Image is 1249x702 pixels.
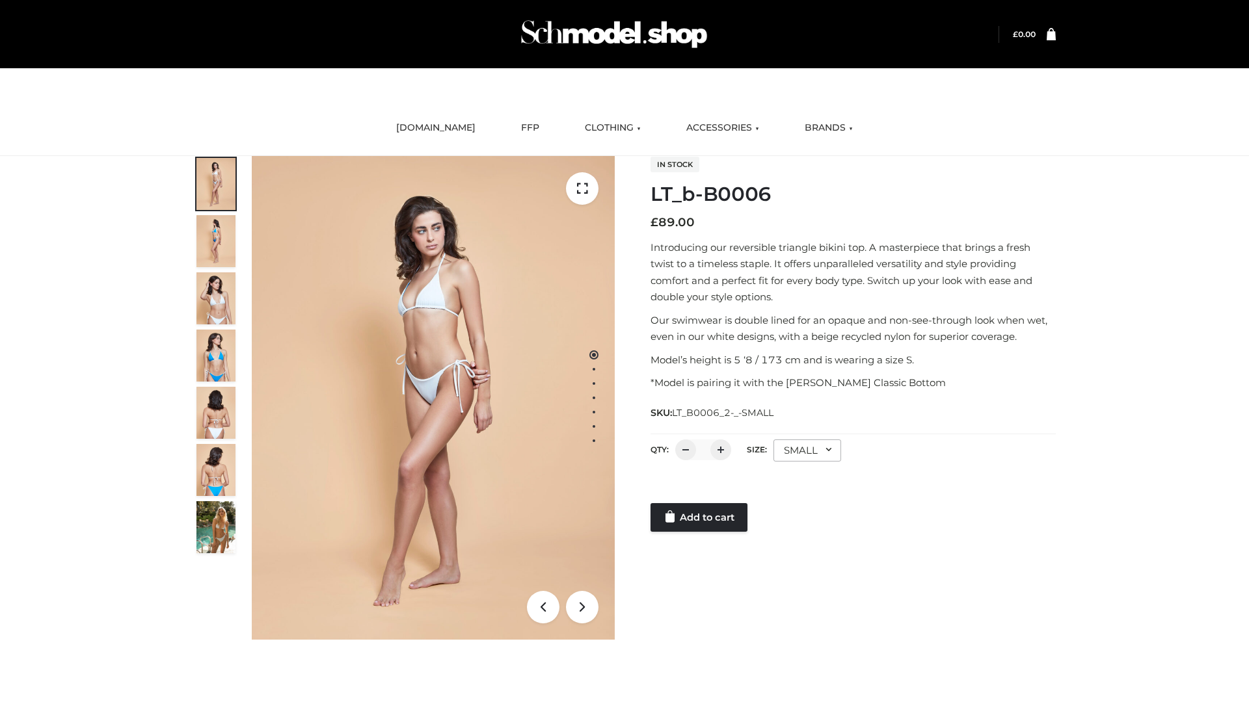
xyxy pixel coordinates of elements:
[1013,29,1036,39] a: £0.00
[196,501,235,553] img: Arieltop_CloudNine_AzureSky2.jpg
[386,114,485,142] a: [DOMAIN_NAME]
[196,158,235,210] img: ArielClassicBikiniTop_CloudNine_AzureSky_OW114ECO_1-scaled.jpg
[196,444,235,496] img: ArielClassicBikiniTop_CloudNine_AzureSky_OW114ECO_8-scaled.jpg
[651,405,775,421] span: SKU:
[795,114,863,142] a: BRANDS
[651,215,658,229] span: £
[196,330,235,382] img: ArielClassicBikiniTop_CloudNine_AzureSky_OW114ECO_4-scaled.jpg
[252,156,615,640] img: ArielClassicBikiniTop_CloudNine_AzureSky_OW114ECO_1
[196,387,235,439] img: ArielClassicBikiniTop_CloudNine_AzureSky_OW114ECO_7-scaled.jpg
[651,445,669,454] label: QTY:
[511,114,549,142] a: FFP
[672,407,773,419] span: LT_B0006_2-_-SMALL
[651,239,1056,305] p: Introducing our reversible triangle bikini top. A masterpiece that brings a fresh twist to a time...
[651,215,695,229] bdi: 89.00
[575,114,651,142] a: CLOTHING
[747,445,767,454] label: Size:
[651,374,1056,391] p: *Model is pairing it with the [PERSON_NAME] Classic Bottom
[196,215,235,267] img: ArielClassicBikiniTop_CloudNine_AzureSky_OW114ECO_2-scaled.jpg
[651,312,1056,345] p: Our swimwear is double lined for an opaque and non-see-through look when wet, even in our white d...
[517,8,712,60] img: Schmodel Admin 964
[1013,29,1018,39] span: £
[651,157,699,172] span: In stock
[651,503,747,532] a: Add to cart
[651,352,1056,369] p: Model’s height is 5 ‘8 / 173 cm and is wearing a size S.
[677,114,769,142] a: ACCESSORIES
[1013,29,1036,39] bdi: 0.00
[651,183,1056,206] h1: LT_b-B0006
[196,272,235,324] img: ArielClassicBikiniTop_CloudNine_AzureSky_OW114ECO_3-scaled.jpg
[773,439,841,461] div: SMALL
